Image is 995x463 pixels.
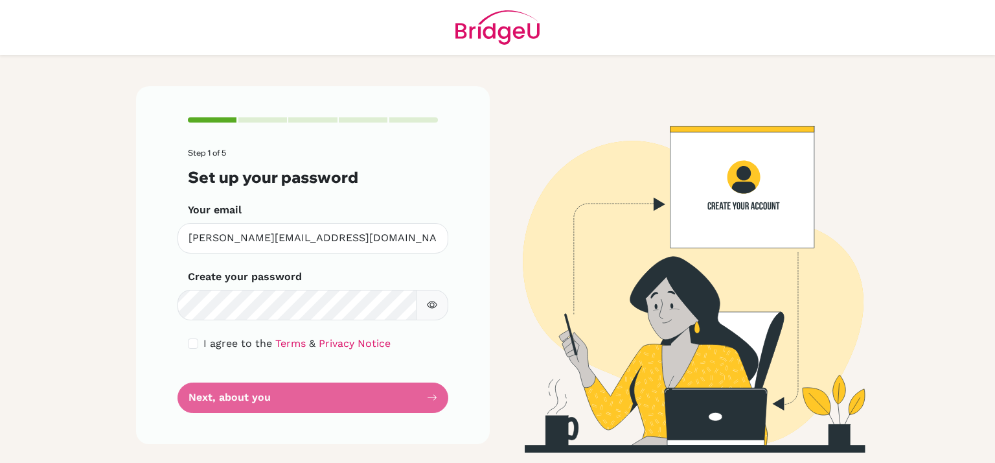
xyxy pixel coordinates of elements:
a: Privacy Notice [319,337,391,350]
label: Create your password [188,269,302,285]
span: & [309,337,315,350]
span: I agree to the [203,337,272,350]
h3: Set up your password [188,168,438,187]
input: Insert your email* [177,223,448,254]
a: Terms [275,337,306,350]
span: Step 1 of 5 [188,148,226,158]
label: Your email [188,202,242,218]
